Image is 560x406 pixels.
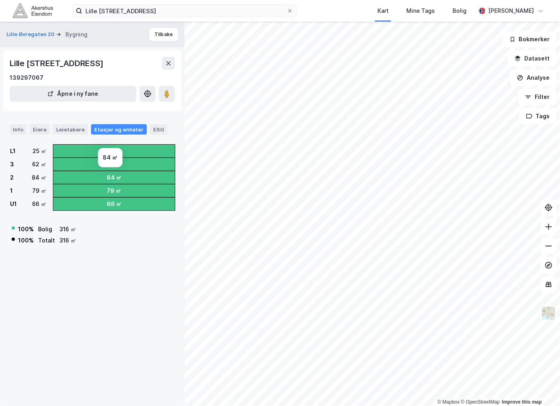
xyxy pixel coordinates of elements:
a: Mapbox [438,399,460,405]
div: Bolig [453,6,467,16]
div: 66 ㎡ [107,199,122,209]
div: Kart [377,6,389,16]
div: 316 ㎡ [59,224,76,234]
div: Bolig [38,224,55,234]
div: 66 ㎡ [32,199,47,209]
div: 1 [10,186,13,196]
div: 84 ㎡ [32,173,47,182]
input: Søk på adresse, matrikkel, gårdeiere, leietakere eller personer [82,5,287,17]
div: Eiere [30,124,50,135]
div: 2 [10,173,14,182]
div: L1 [10,146,16,156]
a: OpenStreetMap [461,399,500,405]
div: U1 [10,199,17,209]
button: Åpne i ny fane [10,86,136,102]
div: 62 ㎡ [107,160,121,169]
div: Etasjer og enheter [94,126,144,133]
button: Tilbake [149,28,178,41]
img: akershus-eiendom-logo.9091f326c980b4bce74ccdd9f866810c.svg [13,4,53,18]
button: Tags [519,108,557,124]
div: 84 ㎡ [107,173,122,182]
div: 3 [10,160,14,169]
div: [PERSON_NAME] [489,6,534,16]
div: 100 % [18,236,34,245]
div: Kontrollprogram for chat [520,368,560,406]
button: Filter [518,89,557,105]
div: 316 ㎡ [59,236,76,245]
div: 79 ㎡ [32,186,47,196]
button: Datasett [508,50,557,67]
a: Improve this map [502,399,542,405]
div: 25 ㎡ [107,146,121,156]
div: Mine Tags [406,6,435,16]
div: Leietakere [53,124,88,135]
div: 79 ㎡ [107,186,121,196]
button: Lille Øvregaten 20 [6,30,56,38]
div: Info [10,124,26,135]
div: Bygning [65,30,87,39]
div: 25 ㎡ [32,146,47,156]
div: 62 ㎡ [32,160,47,169]
div: 100 % [18,224,34,234]
div: Totalt [38,236,55,245]
iframe: Chat Widget [520,368,560,406]
div: 139297067 [10,73,43,83]
div: Lille [STREET_ADDRESS] [10,57,105,70]
button: Analyse [510,70,557,86]
img: Z [541,306,556,321]
button: Bokmerker [503,31,557,47]
div: ESG [150,124,167,135]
